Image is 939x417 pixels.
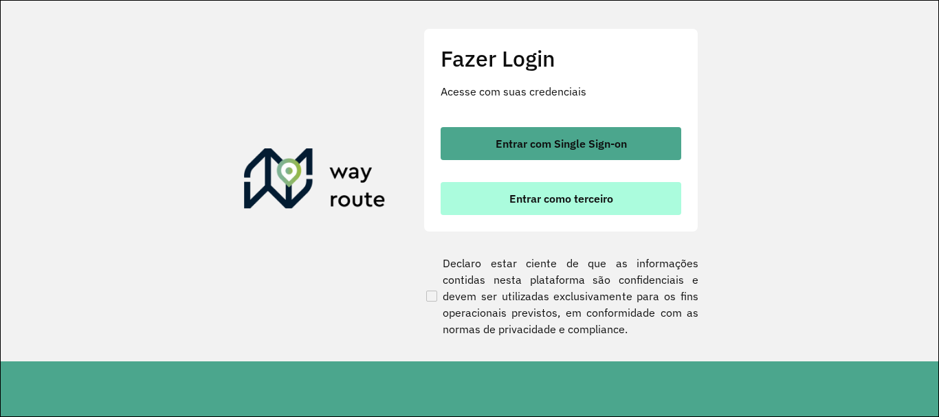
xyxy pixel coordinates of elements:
[496,138,627,149] span: Entrar com Single Sign-on
[441,127,681,160] button: button
[441,45,681,71] h2: Fazer Login
[244,148,386,214] img: Roteirizador AmbevTech
[423,255,698,337] label: Declaro estar ciente de que as informações contidas nesta plataforma são confidenciais e devem se...
[509,193,613,204] span: Entrar como terceiro
[441,83,681,100] p: Acesse com suas credenciais
[441,182,681,215] button: button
